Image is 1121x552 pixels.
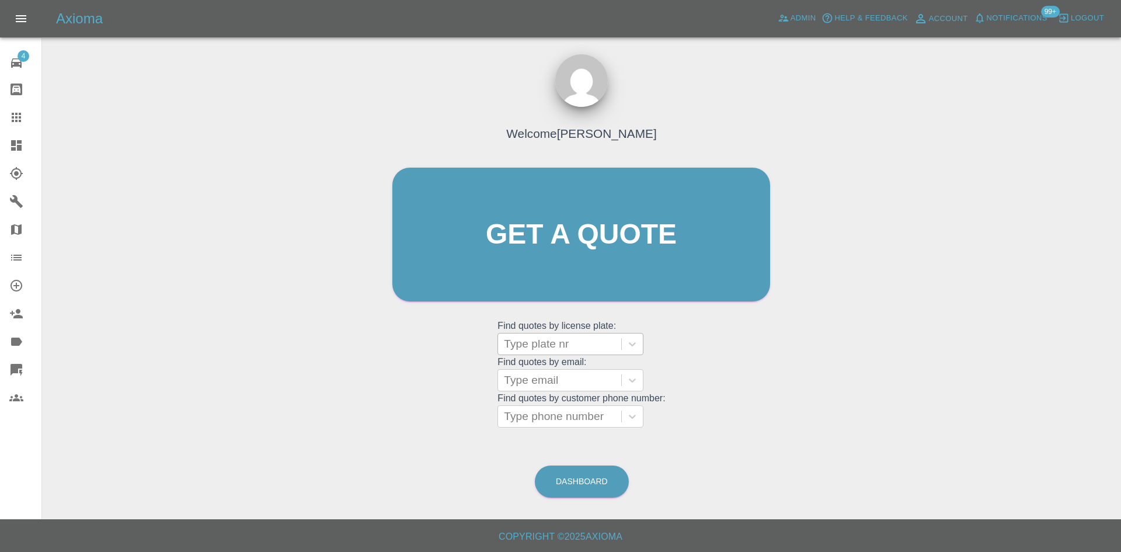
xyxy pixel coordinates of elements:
[9,529,1112,545] h6: Copyright © 2025 Axioma
[555,54,608,107] img: ...
[1071,12,1104,25] span: Logout
[497,393,665,428] grid: Find quotes by customer phone number:
[392,168,770,301] a: Get a quote
[18,50,29,62] span: 4
[1055,9,1107,27] button: Logout
[497,321,665,355] grid: Find quotes by license plate:
[535,466,629,498] a: Dashboard
[791,12,816,25] span: Admin
[971,9,1050,27] button: Notifications
[497,357,665,391] grid: Find quotes by email:
[819,9,910,27] button: Help & Feedback
[834,12,907,25] span: Help & Feedback
[7,5,35,33] button: Open drawer
[987,12,1047,25] span: Notifications
[506,124,656,143] h4: Welcome [PERSON_NAME]
[775,9,819,27] a: Admin
[911,9,971,28] a: Account
[56,9,103,28] h5: Axioma
[1041,6,1060,18] span: 99+
[929,12,968,26] span: Account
